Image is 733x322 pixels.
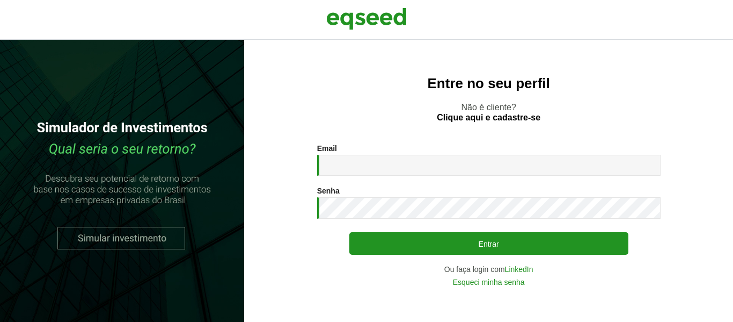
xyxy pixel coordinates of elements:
[326,5,407,32] img: EqSeed Logo
[317,187,340,195] label: Senha
[437,113,540,122] a: Clique aqui e cadastre-se
[266,76,712,91] h2: Entre no seu perfil
[266,102,712,123] p: Não é cliente?
[505,266,533,273] a: LinkedIn
[349,232,628,255] button: Entrar
[317,266,661,273] div: Ou faça login com
[317,145,337,152] label: Email
[453,278,525,286] a: Esqueci minha senha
